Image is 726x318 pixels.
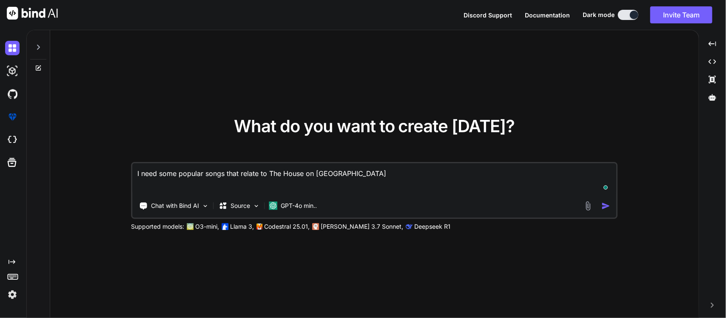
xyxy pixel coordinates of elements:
img: settings [5,287,20,302]
span: Dark mode [583,11,615,19]
img: claude [313,223,319,230]
img: Pick Models [253,202,260,210]
img: premium [5,110,20,124]
img: githubDark [5,87,20,101]
span: Documentation [525,11,570,19]
button: Invite Team [650,6,712,23]
img: GPT-4o mini [269,202,278,210]
p: Llama 3, [231,222,254,231]
p: Codestral 25.01, [265,222,310,231]
img: Mistral-AI [257,224,263,230]
p: [PERSON_NAME] 3.7 Sonnet, [321,222,404,231]
p: Supported models: [131,222,185,231]
img: claude [406,223,413,230]
img: icon [601,202,610,210]
p: Deepseek R1 [415,222,451,231]
p: Chat with Bind AI [151,202,199,210]
img: cloudideIcon [5,133,20,147]
span: What do you want to create [DATE]? [234,116,515,136]
button: Discord Support [464,11,512,20]
img: Llama2 [222,223,229,230]
button: Documentation [525,11,570,20]
textarea: To enrich screen reader interactions, please activate Accessibility in Grammarly extension settings [133,163,616,195]
img: darkChat [5,41,20,55]
img: darkAi-studio [5,64,20,78]
img: attachment [583,201,593,211]
p: GPT-4o min.. [281,202,317,210]
span: Discord Support [464,11,512,19]
img: Bind AI [7,7,58,20]
p: O3-mini, [196,222,219,231]
img: GPT-4 [187,223,194,230]
p: Source [231,202,251,210]
img: Pick Tools [202,202,209,210]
